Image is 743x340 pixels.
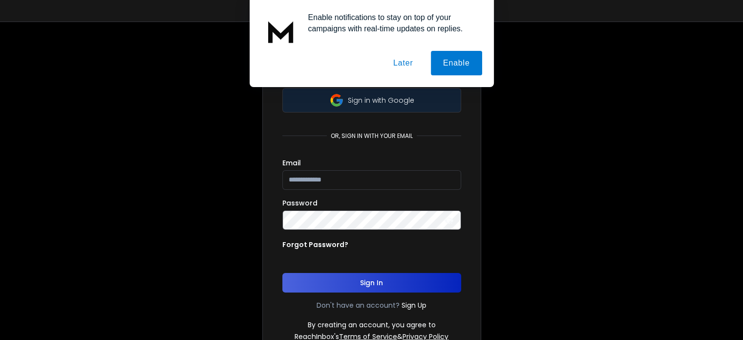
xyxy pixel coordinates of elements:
[282,240,348,249] p: Forgot Password?
[348,95,414,105] p: Sign in with Google
[431,51,482,75] button: Enable
[300,12,482,34] div: Enable notifications to stay on top of your campaigns with real-time updates on replies.
[282,273,461,293] button: Sign In
[317,300,400,310] p: Don't have an account?
[308,320,436,330] p: By creating an account, you agree to
[282,88,461,113] button: Sign in with Google
[402,300,426,310] a: Sign Up
[282,159,301,166] label: Email
[282,200,318,206] label: Password
[327,132,417,140] p: or, sign in with your email
[261,12,300,51] img: notification icon
[381,51,425,75] button: Later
